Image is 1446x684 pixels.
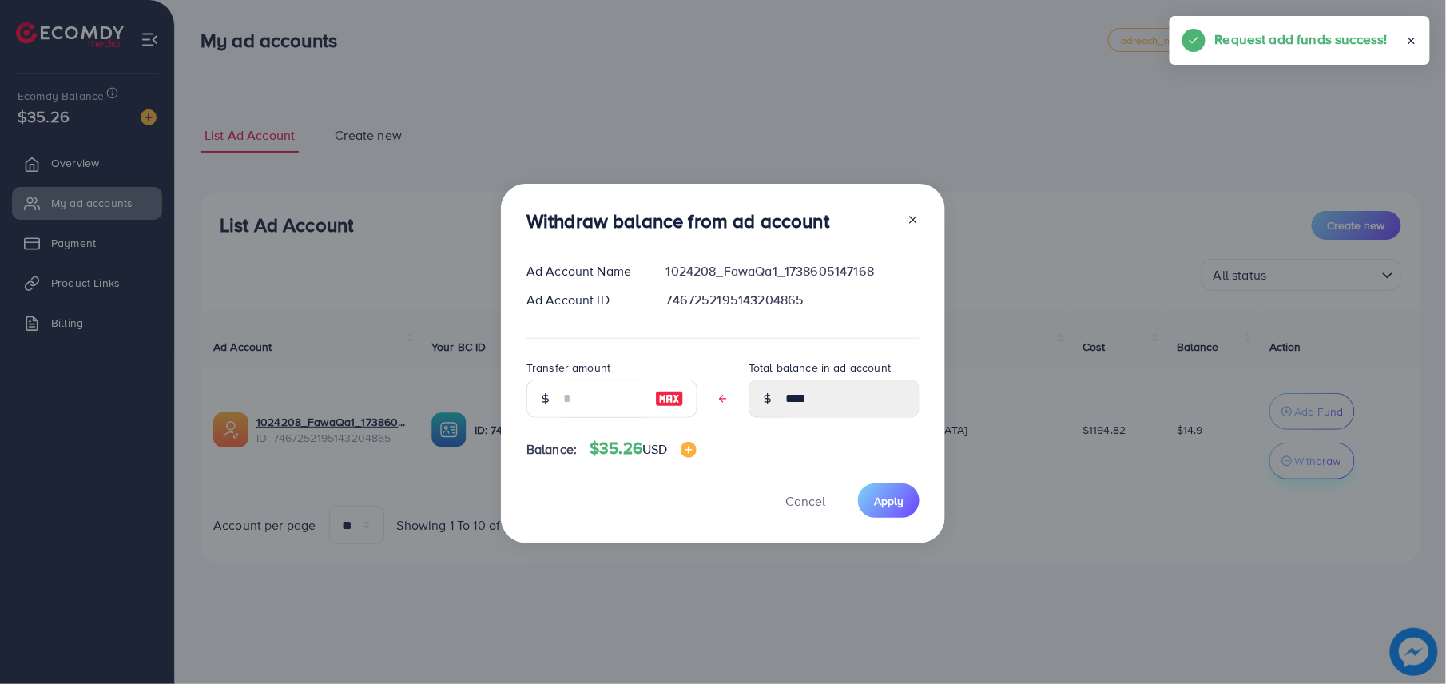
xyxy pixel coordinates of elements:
h4: $35.26 [590,439,696,459]
label: Transfer amount [526,360,610,376]
button: Apply [858,483,920,518]
div: 1024208_FawaQa1_1738605147168 [653,262,932,280]
button: Cancel [765,483,845,518]
img: image [681,442,697,458]
span: Cancel [785,492,825,510]
h5: Request add funds success! [1215,29,1388,50]
img: image [655,389,684,408]
div: Ad Account Name [514,262,653,280]
span: USD [642,440,667,458]
div: 7467252195143204865 [653,291,932,309]
span: Apply [874,493,904,509]
h3: Withdraw balance from ad account [526,209,829,233]
div: Ad Account ID [514,291,653,309]
span: Balance: [526,440,577,459]
label: Total balance in ad account [749,360,891,376]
